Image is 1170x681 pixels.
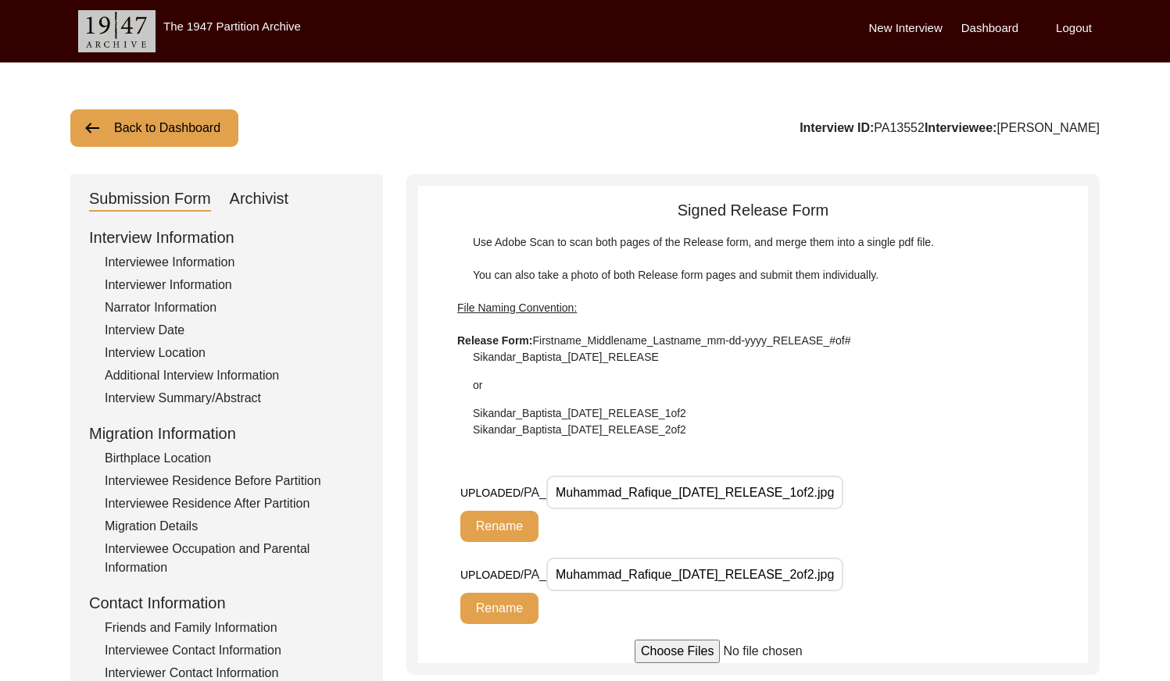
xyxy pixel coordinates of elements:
button: Rename [460,593,538,624]
div: Interviewee Residence After Partition [105,494,364,513]
div: Use Adobe Scan to scan both pages of the Release form, and merge them into a single pdf file. You... [457,234,1049,438]
img: header-logo.png [78,10,156,52]
div: Friends and Family Information [105,619,364,637]
b: Interview ID: [800,121,874,134]
div: Interview Location [105,344,364,362]
button: Rename [460,511,538,542]
span: UPLOADED/ [460,487,524,499]
div: Submission Form [89,187,211,212]
b: Release Form: [457,334,532,347]
div: Interviewee Information [105,253,364,272]
div: Interview Information [89,226,364,249]
span: PA_ [524,568,546,581]
div: Migration Information [89,422,364,445]
label: New Interview [869,20,943,37]
div: Interview Date [105,321,364,340]
div: Contact Information [89,591,364,615]
b: Interviewee: [925,121,996,134]
div: Interviewee Residence Before Partition [105,472,364,490]
div: PA13552 [PERSON_NAME] [800,119,1100,137]
div: Migration Details [105,517,364,536]
div: Archivist [230,187,289,212]
div: Birthplace Location [105,449,364,468]
div: Interviewee Contact Information [105,641,364,660]
span: UPLOADED/ [460,569,524,581]
span: File Naming Convention: [457,301,577,314]
button: Back to Dashboard [70,109,238,147]
div: Interview Summary/Abstract [105,389,364,408]
div: Interviewee Occupation and Parental Information [105,540,364,577]
div: Additional Interview Information [105,366,364,385]
label: The 1947 Partition Archive [163,20,301,33]
div: Narrator Information [105,298,364,317]
div: Interviewer Information [105,276,364,294]
img: arrow-left.png [83,119,102,137]
div: or [457,377,1049,394]
label: Logout [1056,20,1092,37]
label: Dashboard [961,20,1018,37]
div: Signed Release Form [418,198,1088,438]
span: PA_ [524,486,546,499]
